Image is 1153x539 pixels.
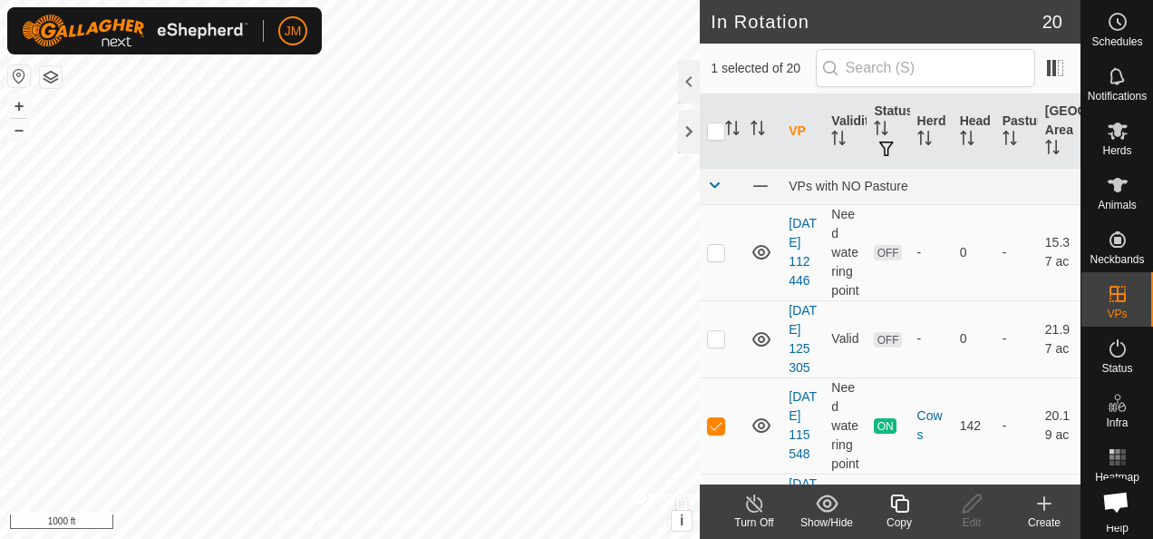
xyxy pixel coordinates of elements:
a: [DATE] 115548 [789,389,817,461]
span: OFF [874,332,901,348]
div: Cows [917,407,945,445]
th: [GEOGRAPHIC_DATA] Area [1038,94,1080,169]
p-sorticon: Activate to sort [1003,133,1017,148]
span: OFF [874,245,901,260]
span: ON [874,418,896,434]
a: Privacy Policy [278,515,346,532]
span: Help [1106,523,1129,534]
span: VPs [1107,309,1127,319]
div: Create [1008,514,1080,531]
th: Validity [824,94,867,169]
td: Valid [824,300,867,377]
td: 0 [953,204,995,300]
th: Head [953,94,995,169]
span: Animals [1098,200,1137,211]
p-sorticon: Activate to sort [751,123,765,138]
p-sorticon: Activate to sort [960,133,974,148]
td: 21.97 ac [1038,300,1080,377]
td: 15.37 ac [1038,204,1080,300]
th: VP [781,94,824,169]
td: 20.19 ac [1038,377,1080,474]
span: Heatmap [1095,472,1139,483]
span: JM [285,22,302,41]
th: Status [867,94,909,169]
td: - [995,300,1038,377]
p-sorticon: Activate to sort [874,123,888,138]
div: Open chat [1091,477,1140,526]
input: Search (S) [816,49,1035,87]
td: 142 [953,377,995,474]
p-sorticon: Activate to sort [831,133,846,148]
button: Reset Map [8,65,30,87]
h2: In Rotation [711,11,1042,33]
td: Need watering point [824,204,867,300]
th: Pasture [995,94,1038,169]
div: - [917,329,945,348]
div: - [917,243,945,262]
span: Schedules [1091,36,1142,47]
span: Herds [1102,145,1131,156]
td: - [995,377,1038,474]
button: – [8,119,30,141]
th: Herd [910,94,953,169]
span: Notifications [1088,91,1147,102]
button: + [8,95,30,117]
td: - [995,204,1038,300]
span: 1 selected of 20 [711,59,815,78]
p-sorticon: Activate to sort [1045,142,1060,157]
a: Contact Us [368,515,421,532]
button: Map Layers [40,66,62,88]
div: VPs with NO Pasture [789,179,1073,193]
td: Need watering point [824,377,867,474]
div: Show/Hide [790,514,863,531]
td: 0 [953,300,995,377]
span: 20 [1042,8,1062,35]
div: Turn Off [718,514,790,531]
button: i [672,511,692,531]
img: Gallagher Logo [22,15,248,47]
span: Status [1101,363,1132,374]
a: [DATE] 112446 [789,216,817,288]
span: Neckbands [1090,254,1144,265]
span: Infra [1106,417,1128,428]
p-sorticon: Activate to sort [725,123,740,138]
div: Edit [935,514,1008,531]
a: [DATE] 125305 [789,303,817,375]
span: i [680,513,683,528]
p-sorticon: Activate to sort [917,133,932,148]
div: Copy [863,514,935,531]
